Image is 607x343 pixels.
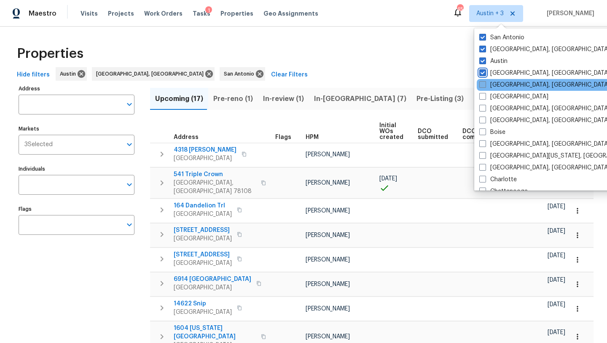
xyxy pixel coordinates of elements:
label: Individuals [19,166,134,171]
button: Open [124,98,135,110]
span: [GEOGRAPHIC_DATA] [174,210,232,218]
span: [DATE] [548,277,565,283]
span: 14622 Snip [174,299,232,308]
span: [DATE] [548,329,565,335]
span: [PERSON_NAME] [306,306,350,312]
span: Pre-Listing (3) [416,93,464,105]
span: [GEOGRAPHIC_DATA] [174,308,232,316]
label: Boise [479,128,505,136]
label: Austin [479,57,508,65]
span: Flags [275,134,291,140]
label: Markets [19,126,134,131]
span: Geo Assignments [263,9,318,18]
span: Hide filters [17,70,50,80]
span: Maestro [29,9,56,18]
span: [DATE] [548,204,565,210]
span: [PERSON_NAME] [306,334,350,340]
button: Clear Filters [268,67,311,83]
label: Address [19,86,134,91]
span: [GEOGRAPHIC_DATA] [174,283,251,292]
span: Austin + 3 [476,9,504,18]
span: [PERSON_NAME] [306,281,350,287]
span: Listed (81) [474,93,509,105]
span: Properties [220,9,253,18]
span: Properties [17,49,83,58]
span: Address [174,134,199,140]
label: Chattanooga [479,187,528,196]
label: Flags [19,207,134,212]
div: 45 [457,5,463,14]
span: [PERSON_NAME] [306,152,350,158]
span: 541 Triple Crown [174,170,256,179]
span: [PERSON_NAME] [543,9,594,18]
label: [GEOGRAPHIC_DATA] [479,93,548,101]
span: [PERSON_NAME] [306,208,350,214]
span: In-review (1) [263,93,304,105]
div: Austin [56,67,87,81]
span: [STREET_ADDRESS] [174,226,232,234]
span: 1604 [US_STATE][GEOGRAPHIC_DATA] [174,324,256,341]
span: Visits [81,9,98,18]
span: [GEOGRAPHIC_DATA] [174,154,236,163]
span: [DATE] [548,253,565,259]
span: [GEOGRAPHIC_DATA], [GEOGRAPHIC_DATA] 78108 [174,179,256,196]
div: San Antonio [220,67,265,81]
span: HPM [306,134,319,140]
span: Work Orders [144,9,183,18]
span: [DATE] [379,176,397,182]
span: [DATE] [548,228,565,234]
span: Pre-reno (1) [213,93,253,105]
span: [GEOGRAPHIC_DATA] [174,234,232,243]
span: Clear Filters [271,70,308,80]
button: Open [124,179,135,191]
span: [PERSON_NAME] [306,232,350,238]
label: Charlotte [479,175,517,184]
span: Projects [108,9,134,18]
span: Upcoming (17) [155,93,203,105]
span: [STREET_ADDRESS] [174,250,232,259]
button: Open [124,139,135,150]
span: 3 Selected [24,141,53,148]
span: [GEOGRAPHIC_DATA] [174,259,232,267]
span: Initial WOs created [379,122,403,140]
span: 6914 [GEOGRAPHIC_DATA] [174,275,251,283]
span: [PERSON_NAME] [306,257,350,263]
button: Open [124,219,135,231]
span: San Antonio [224,70,258,78]
span: [GEOGRAPHIC_DATA], [GEOGRAPHIC_DATA] [96,70,207,78]
span: [DATE] [548,302,565,308]
span: DCO submitted [418,128,448,140]
span: [PERSON_NAME] [306,180,350,186]
label: San Antonio [479,33,524,42]
span: Tasks [193,11,210,16]
div: 1 [205,6,212,15]
span: 4318 [PERSON_NAME] [174,146,236,154]
span: Austin [60,70,79,78]
span: In-[GEOGRAPHIC_DATA] (7) [314,93,406,105]
div: [GEOGRAPHIC_DATA], [GEOGRAPHIC_DATA] [92,67,215,81]
button: Hide filters [13,67,53,83]
span: DCO complete [462,128,491,140]
span: 164 Dandelion Trl [174,201,232,210]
